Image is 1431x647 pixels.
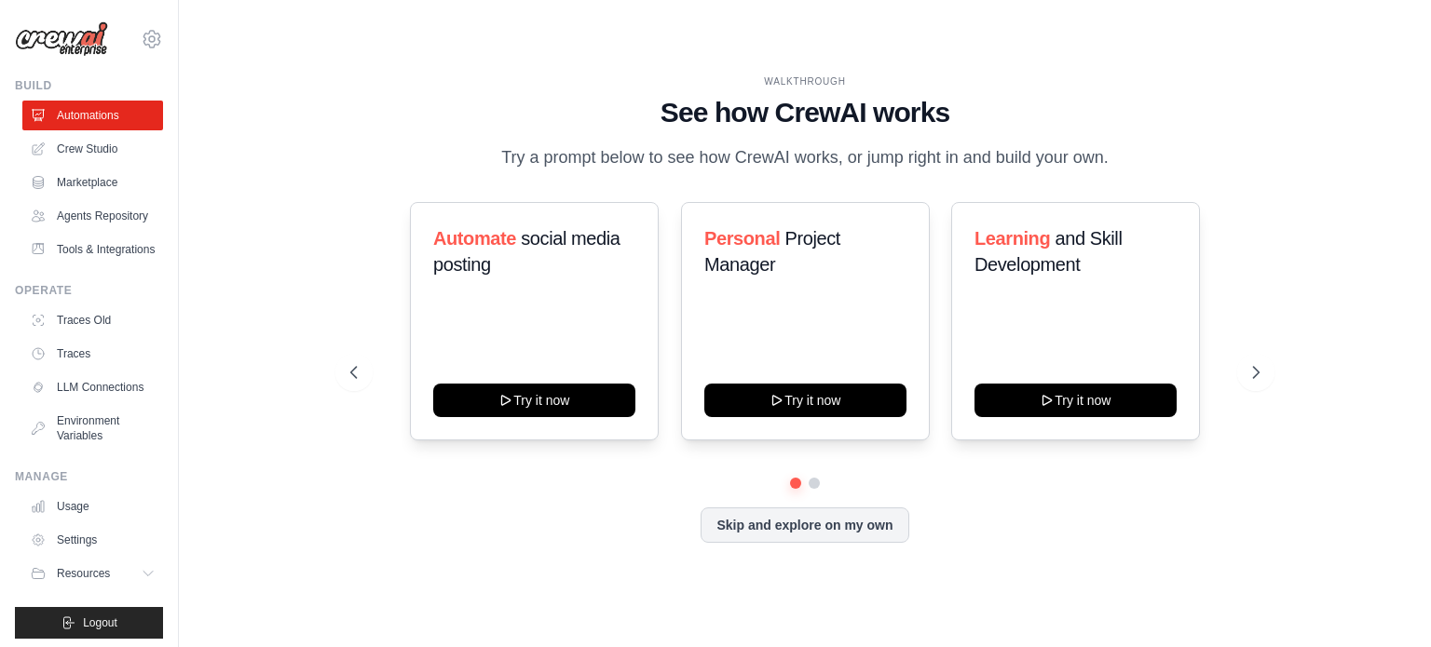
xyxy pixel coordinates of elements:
a: Settings [22,525,163,555]
a: Automations [22,101,163,130]
span: Personal [704,228,780,249]
h1: See how CrewAI works [350,96,1260,129]
a: Environment Variables [22,406,163,451]
span: and Skill Development [974,228,1122,275]
a: Traces [22,339,163,369]
a: Crew Studio [22,134,163,164]
p: Try a prompt below to see how CrewAI works, or jump right in and build your own. [492,144,1118,171]
button: Skip and explore on my own [701,507,908,543]
button: Try it now [974,384,1177,417]
span: social media posting [433,228,620,275]
span: Learning [974,228,1050,249]
span: Resources [57,566,110,581]
button: Resources [22,559,163,588]
a: Usage [22,492,163,521]
a: Marketplace [22,168,163,197]
div: WALKTHROUGH [350,74,1260,88]
button: Try it now [433,384,635,417]
span: Logout [83,615,117,630]
div: Operate [15,283,163,298]
a: Agents Repository [22,201,163,231]
a: Tools & Integrations [22,235,163,264]
div: Manage [15,469,163,484]
a: Traces Old [22,305,163,335]
button: Logout [15,607,163,639]
img: Logo [15,21,108,57]
span: Automate [433,228,516,249]
button: Try it now [704,384,906,417]
a: LLM Connections [22,372,163,402]
div: Build [15,78,163,93]
span: Project Manager [704,228,840,275]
